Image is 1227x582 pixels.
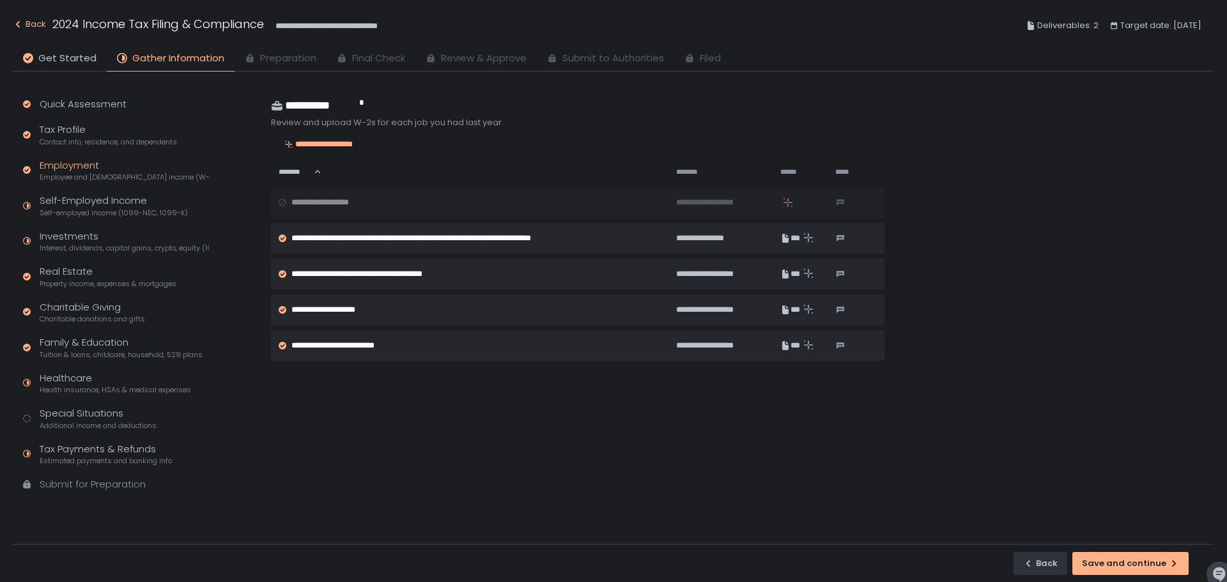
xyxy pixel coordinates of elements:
span: Final Check [352,51,405,66]
span: Estimated payments and banking info [40,456,172,466]
span: Contact info, residence, and dependents [40,137,177,147]
div: Tax Payments & Refunds [40,442,172,466]
span: Preparation [260,51,316,66]
div: Submit for Preparation [40,477,146,492]
span: Tuition & loans, childcare, household, 529 plans [40,350,203,360]
span: Gather Information [132,51,224,66]
span: Additional income and deductions [40,421,157,431]
div: Self-Employed Income [40,194,188,218]
div: Charitable Giving [40,300,145,325]
span: Employee and [DEMOGRAPHIC_DATA] income (W-2s) [40,172,209,182]
span: Self-employed income (1099-NEC, 1099-K) [40,208,188,218]
span: Property income, expenses & mortgages [40,279,176,289]
span: Target date: [DATE] [1120,18,1201,33]
span: Interest, dividends, capital gains, crypto, equity (1099s, K-1s) [40,243,209,253]
div: Family & Education [40,335,203,360]
div: Quick Assessment [40,97,127,112]
div: Tax Profile [40,123,177,147]
span: Get Started [38,51,96,66]
span: Submit to Authorities [562,51,664,66]
button: Save and continue [1072,552,1189,575]
span: Health insurance, HSAs & medical expenses [40,385,191,395]
div: Employment [40,158,209,183]
div: Save and continue [1082,558,1179,569]
div: Back [13,17,46,32]
span: Charitable donations and gifts [40,314,145,324]
div: Healthcare [40,371,191,395]
div: Real Estate [40,264,176,289]
span: Review & Approve [441,51,527,66]
div: Investments [40,229,209,254]
button: Back [1014,552,1067,575]
span: Deliverables: 2 [1037,18,1099,33]
h1: 2024 Income Tax Filing & Compliance [52,15,264,33]
div: Back [1023,558,1058,569]
button: Back [13,15,46,36]
div: Review and upload W-2s for each job you had last year. [271,117,884,128]
div: Special Situations [40,406,157,431]
span: Filed [700,51,721,66]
